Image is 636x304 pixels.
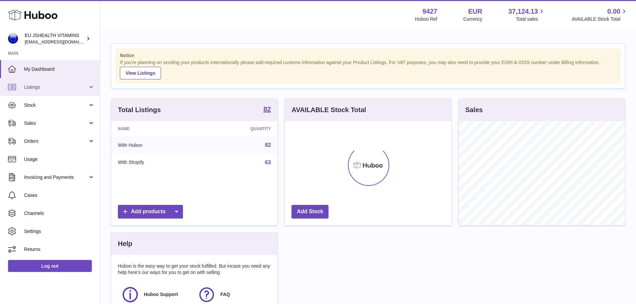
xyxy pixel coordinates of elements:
h3: Sales [465,105,483,114]
td: With Huboo [111,136,201,154]
strong: Notice [120,52,616,59]
a: View Listings [120,67,161,79]
span: Returns [24,246,95,253]
span: Huboo Support [144,291,178,298]
strong: 82 [263,106,271,112]
div: If you're planning on sending your products internationally please add required customs informati... [120,59,616,79]
span: Usage [24,156,95,163]
div: Huboo Ref [415,16,437,22]
a: 37,124.13 Total sales [508,7,546,22]
span: Invoicing and Payments [24,174,88,181]
a: 63 [265,160,271,165]
strong: EUR [468,7,482,16]
a: FAQ [198,286,267,304]
h3: Total Listings [118,105,161,114]
span: Channels [24,210,95,217]
div: EU JSHEALTH VITAMINS [25,32,85,45]
a: Add products [118,205,183,219]
span: Stock [24,102,88,108]
span: 37,124.13 [508,7,538,16]
div: Currency [463,16,482,22]
strong: 9427 [422,7,437,16]
a: Huboo Support [121,286,191,304]
a: Add Stock [291,205,329,219]
span: AVAILABLE Stock Total [572,16,628,22]
th: Name [111,121,201,136]
p: Huboo is the easy way to get your stock fulfilled. But incase you need any help here's our ways f... [118,263,271,276]
span: Settings [24,228,95,235]
a: 0.00 AVAILABLE Stock Total [572,7,628,22]
span: Orders [24,138,88,144]
a: 82 [265,142,271,148]
h3: Help [118,239,132,248]
img: internalAdmin-9427@internal.huboo.com [8,34,18,44]
td: With Shopify [111,154,201,171]
a: Log out [8,260,92,272]
span: Listings [24,84,88,90]
span: My Dashboard [24,66,95,72]
span: Cases [24,192,95,199]
span: Sales [24,120,88,126]
span: [EMAIL_ADDRESS][DOMAIN_NAME] [25,39,98,44]
span: FAQ [220,291,230,298]
a: 82 [263,106,271,114]
h3: AVAILABLE Stock Total [291,105,366,114]
th: Quantity [201,121,278,136]
span: Total sales [516,16,546,22]
span: 0.00 [607,7,620,16]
